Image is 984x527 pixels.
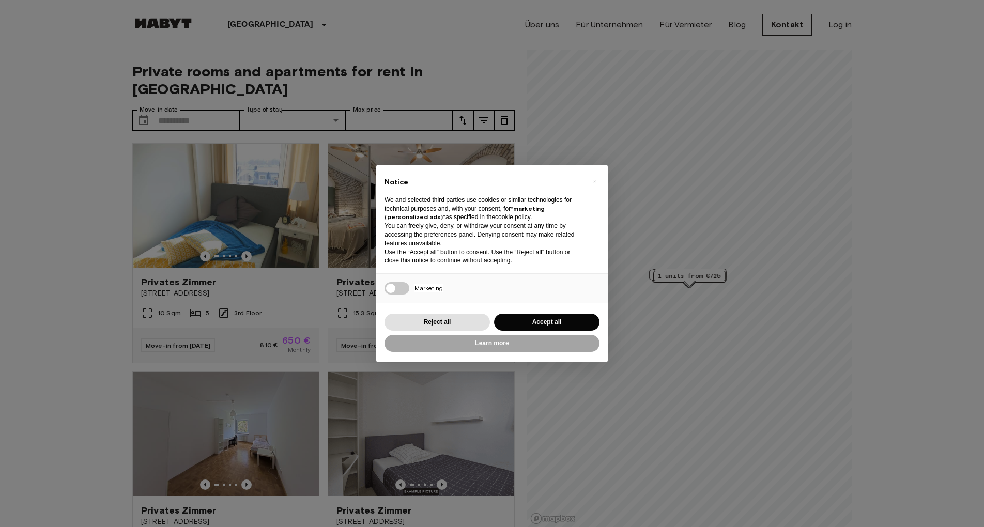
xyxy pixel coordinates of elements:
button: Learn more [385,335,599,352]
p: You can freely give, deny, or withdraw your consent at any time by accessing the preferences pane... [385,222,583,247]
p: We and selected third parties use cookies or similar technologies for technical purposes and, wit... [385,196,583,222]
span: Marketing [414,284,443,292]
span: × [593,175,596,188]
strong: “marketing (personalized ads)” [385,205,545,221]
button: Accept all [494,314,599,331]
button: Reject all [385,314,490,331]
h2: Notice [385,177,583,188]
p: Use the “Accept all” button to consent. Use the “Reject all” button or close this notice to conti... [385,248,583,266]
a: cookie policy [495,213,530,221]
button: Close this notice [586,173,603,190]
